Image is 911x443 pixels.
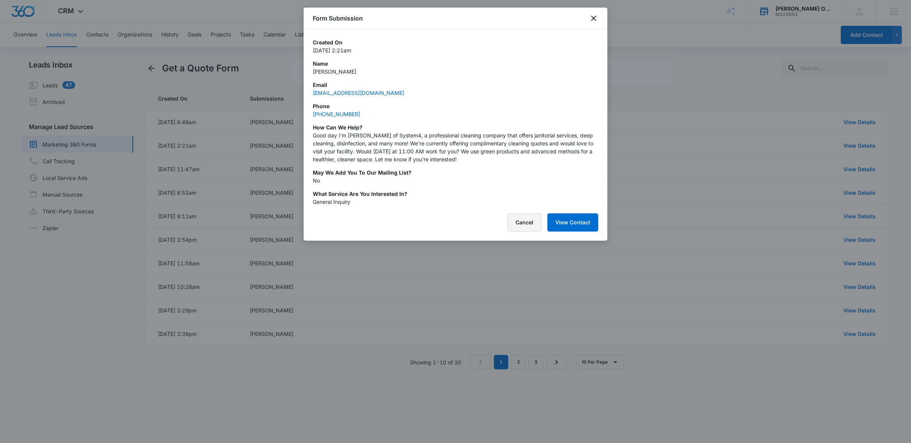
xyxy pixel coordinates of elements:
[313,111,360,117] a: [PHONE_NUMBER]
[313,131,598,163] p: Good day I'm [PERSON_NAME] of System4, a professional cleaning company that offers janitorial ser...
[313,81,598,89] p: Email
[313,190,598,198] p: What service are you interested in?
[313,38,598,46] p: Created On
[589,14,598,23] button: close
[313,60,598,68] p: Name
[313,169,598,177] p: May we add you to our mailing list?
[313,123,598,131] p: How can we help?
[547,213,598,232] button: View Contact
[313,68,598,76] p: [PERSON_NAME]
[313,90,404,96] a: [EMAIL_ADDRESS][DOMAIN_NAME]
[313,102,598,110] p: Phone
[313,14,363,23] h1: Form Submission
[508,213,541,232] button: Cancel
[313,198,598,206] p: General Inquiry
[313,177,598,184] p: No
[313,46,598,54] p: [DATE] 2:21am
